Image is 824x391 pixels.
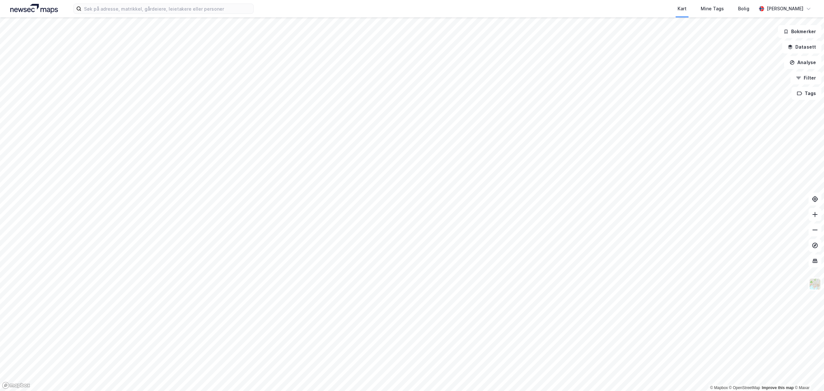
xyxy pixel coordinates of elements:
div: Mine Tags [701,5,724,13]
input: Søk på adresse, matrikkel, gårdeiere, leietakere eller personer [81,4,253,14]
img: logo.a4113a55bc3d86da70a041830d287a7e.svg [10,4,58,14]
div: Kart [678,5,687,13]
div: Bolig [738,5,749,13]
iframe: Chat Widget [792,360,824,391]
div: [PERSON_NAME] [767,5,803,13]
